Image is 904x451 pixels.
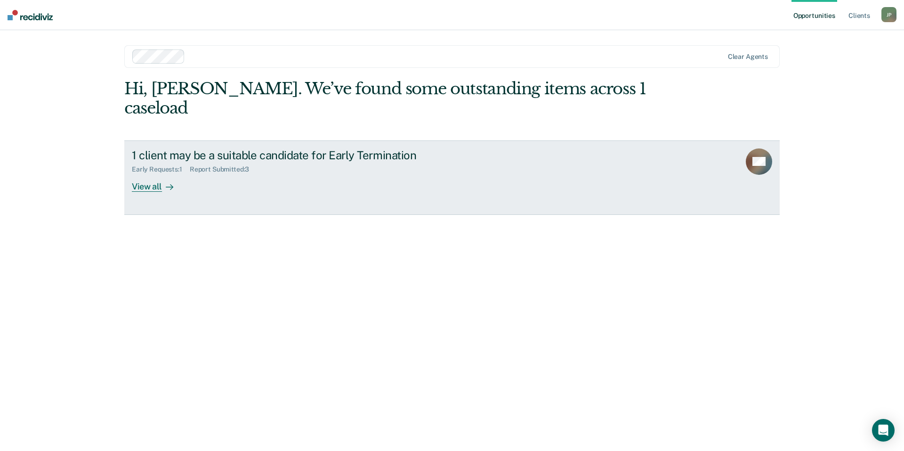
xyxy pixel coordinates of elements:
button: JP [881,7,896,22]
a: 1 client may be a suitable candidate for Early TerminationEarly Requests:1Report Submitted:3View all [124,140,780,215]
div: Early Requests : 1 [132,165,190,173]
div: Open Intercom Messenger [872,419,895,442]
div: J P [881,7,896,22]
div: Hi, [PERSON_NAME]. We’ve found some outstanding items across 1 caseload [124,79,649,118]
div: Clear agents [728,53,768,61]
div: View all [132,173,185,192]
div: Report Submitted : 3 [190,165,257,173]
img: Recidiviz [8,10,53,20]
div: 1 client may be a suitable candidate for Early Termination [132,148,462,162]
